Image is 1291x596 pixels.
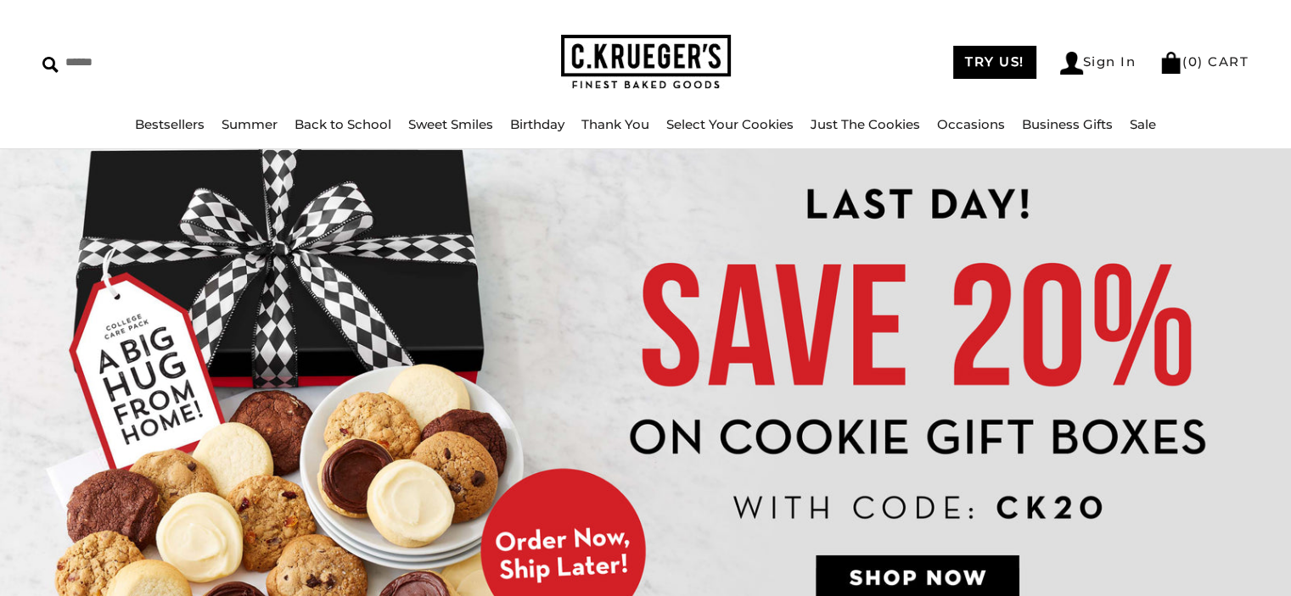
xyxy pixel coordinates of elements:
[937,116,1005,132] a: Occasions
[42,57,59,73] img: Search
[135,116,205,132] a: Bestsellers
[1060,52,1137,75] a: Sign In
[1159,53,1249,70] a: (0) CART
[1159,52,1182,74] img: Bag
[1022,116,1113,132] a: Business Gifts
[1060,52,1083,75] img: Account
[953,46,1036,79] a: TRY US!
[1188,53,1198,70] span: 0
[581,116,649,132] a: Thank You
[1130,116,1156,132] a: Sale
[811,116,920,132] a: Just The Cookies
[510,116,564,132] a: Birthday
[295,116,391,132] a: Back to School
[222,116,278,132] a: Summer
[561,35,731,90] img: C.KRUEGER'S
[666,116,794,132] a: Select Your Cookies
[408,116,493,132] a: Sweet Smiles
[42,49,328,75] input: Search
